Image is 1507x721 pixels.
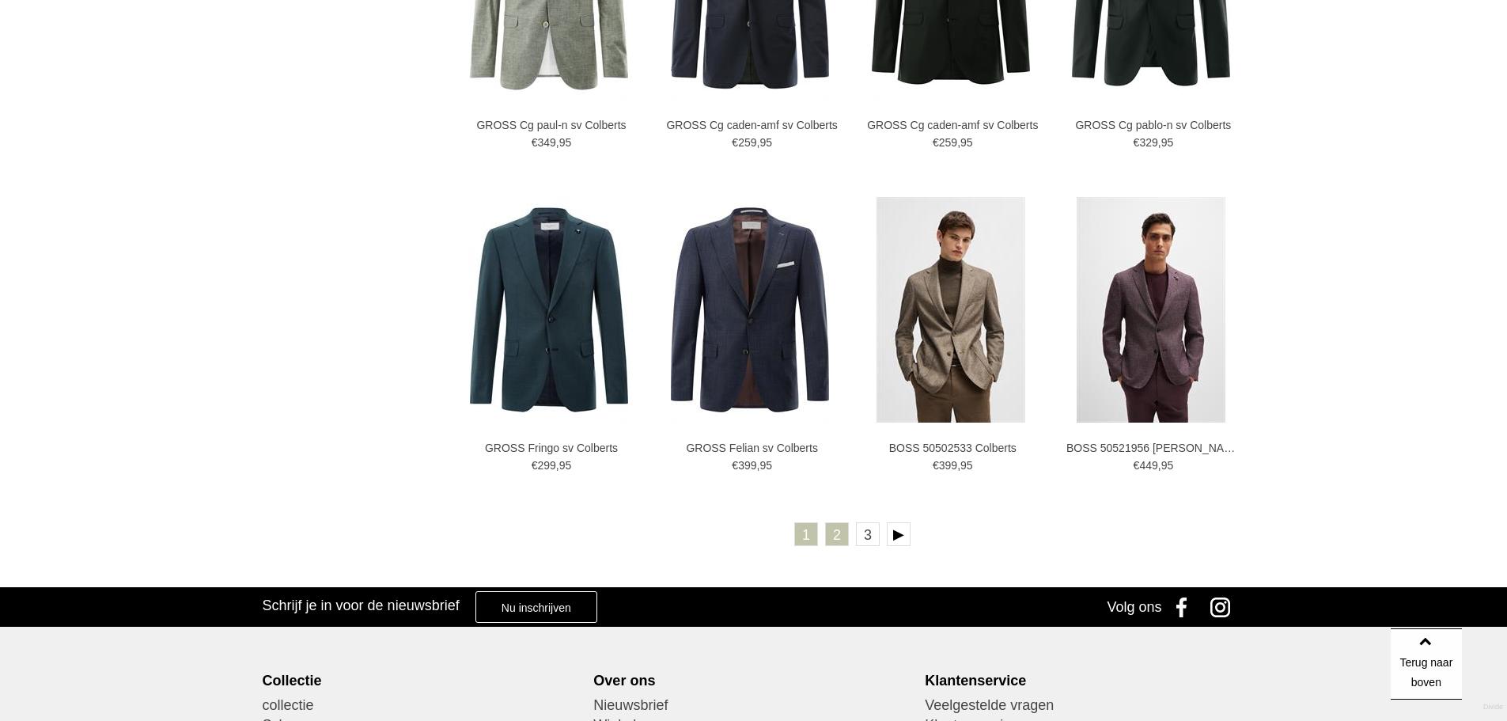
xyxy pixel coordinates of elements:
[939,459,957,472] span: 399
[665,118,839,132] a: GROSS Cg caden-amf sv Colberts
[957,459,960,472] span: ,
[759,459,772,472] span: 95
[1107,587,1161,627] div: Volg ons
[738,136,756,149] span: 259
[593,696,913,715] a: Nieuwsbrief
[559,136,572,149] span: 95
[556,136,559,149] span: ,
[960,136,973,149] span: 95
[464,118,638,132] a: GROSS Cg paul-n sv Colberts
[1134,459,1140,472] span: €
[1391,628,1462,700] a: Terug naar boven
[1483,697,1503,717] a: Divide
[1139,136,1157,149] span: 329
[933,459,939,472] span: €
[925,696,1244,715] a: Veelgestelde vragen
[1077,197,1225,423] img: BOSS 50521956 Colberts
[556,459,559,472] span: ,
[939,136,957,149] span: 259
[1139,459,1157,472] span: 449
[1066,441,1240,455] a: BOSS 50521956 [PERSON_NAME]
[1158,136,1161,149] span: ,
[738,459,756,472] span: 399
[1161,459,1174,472] span: 95
[532,136,538,149] span: €
[759,136,772,149] span: 95
[794,522,818,546] a: 1
[263,672,582,689] div: Collectie
[877,197,1025,423] img: BOSS 50502533 Colberts
[732,459,738,472] span: €
[263,597,460,614] h3: Schrijf je in voor de nieuwsbrief
[464,441,638,455] a: GROSS Fringo sv Colberts
[537,459,555,472] span: 299
[559,459,572,472] span: 95
[865,441,1039,455] a: BOSS 50502533 Colberts
[532,459,538,472] span: €
[825,522,849,546] a: 2
[960,459,973,472] span: 95
[925,672,1244,689] div: Klantenservice
[593,672,913,689] div: Over ons
[1134,136,1140,149] span: €
[475,591,597,623] a: Nu inschrijven
[933,136,939,149] span: €
[957,136,960,149] span: ,
[1165,587,1205,627] a: Facebook
[470,197,628,423] img: GROSS Fringo sv Colberts
[756,136,759,149] span: ,
[1161,136,1174,149] span: 95
[1066,118,1240,132] a: GROSS Cg pablo-n sv Colberts
[732,136,738,149] span: €
[856,522,880,546] a: 3
[1158,459,1161,472] span: ,
[537,136,555,149] span: 349
[756,459,759,472] span: ,
[865,118,1039,132] a: GROSS Cg caden-amf sv Colberts
[1205,587,1244,627] a: Instagram
[263,696,582,715] a: collectie
[671,197,829,423] img: GROSS Felian sv Colberts
[665,441,839,455] a: GROSS Felian sv Colberts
